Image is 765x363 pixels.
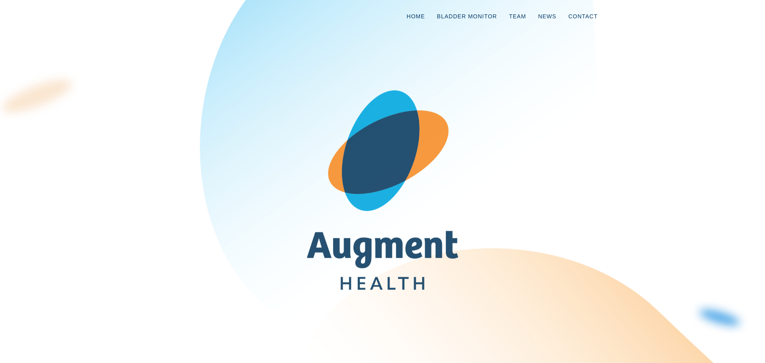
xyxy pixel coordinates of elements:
[532,3,562,29] a: News
[401,3,431,29] a: Home
[301,69,465,268] img: AugmentHealth_FullColor_Transparent.png
[503,3,532,29] a: Team
[431,3,503,29] a: Bladder Monitor
[562,3,604,29] a: Contact
[161,13,193,21] img: logo
[346,286,420,305] a: Learn More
